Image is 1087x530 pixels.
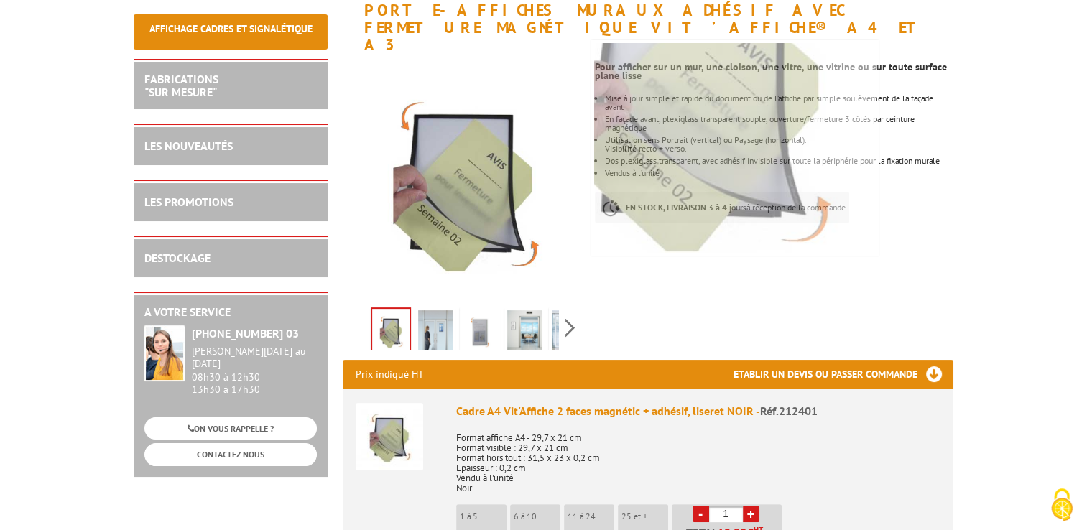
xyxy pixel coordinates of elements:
img: porte_visuels_muraux_212401_mise_en_scene_4.jpg [507,310,542,355]
button: Cookies (fenêtre modale) [1037,481,1087,530]
a: + [743,506,759,522]
a: - [693,506,709,522]
a: FABRICATIONS"Sur Mesure" [144,72,218,99]
img: cadre_a4_2_faces_magnetic_adhesif_liseret_noir_212401.jpg [372,309,410,353]
img: widget-service.jpg [144,325,185,381]
span: Réf.212401 [760,404,818,418]
p: Format affiche A4 - 29,7 x 21 cm Format visible : 29,7 x 21 cm Format hors tout : 31,5 x 23 x 0,2... [456,423,940,493]
img: cadre_a4_2_faces_magnetic_adhesif_liseret_gris_212410-_1_.jpg [463,310,497,355]
a: ON VOUS RAPPELLE ? [144,417,317,440]
h3: Etablir un devis ou passer commande [734,360,953,389]
div: Cadre A4 Vit'Affiche 2 faces magnétic + adhésif, liseret NOIR - [456,403,940,419]
a: Affichage Cadres et Signalétique [149,22,313,35]
img: Cookies (fenêtre modale) [1044,487,1080,523]
h2: A votre service [144,306,317,319]
div: 08h30 à 12h30 13h30 à 17h30 [192,345,317,395]
p: 6 à 10 [514,511,560,521]
img: Cadre A4 Vit'Affiche 2 faces magnétic + adhésif, liseret NOIR [356,403,423,470]
p: 11 à 24 [568,511,614,521]
a: DESTOCKAGE [144,251,211,265]
a: LES NOUVEAUTÉS [144,139,233,153]
p: 1 à 5 [460,511,507,521]
p: 25 et + [621,511,668,521]
span: Next [563,316,577,340]
a: CONTACTEZ-NOUS [144,443,317,465]
p: Prix indiqué HT [356,360,424,389]
a: LES PROMOTIONS [144,195,233,209]
div: [PERSON_NAME][DATE] au [DATE] [192,345,317,370]
img: porte_visuels_muraux_212401_mise_en_scene_5.jpg [552,310,586,355]
img: porte_visuels_muraux_212401_mise_en_scene.jpg [418,310,453,355]
strong: [PHONE_NUMBER] 03 [192,326,299,340]
img: cadre_a4_2_faces_magnetic_adhesif_liseret_noir_212401.jpg [343,61,585,303]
